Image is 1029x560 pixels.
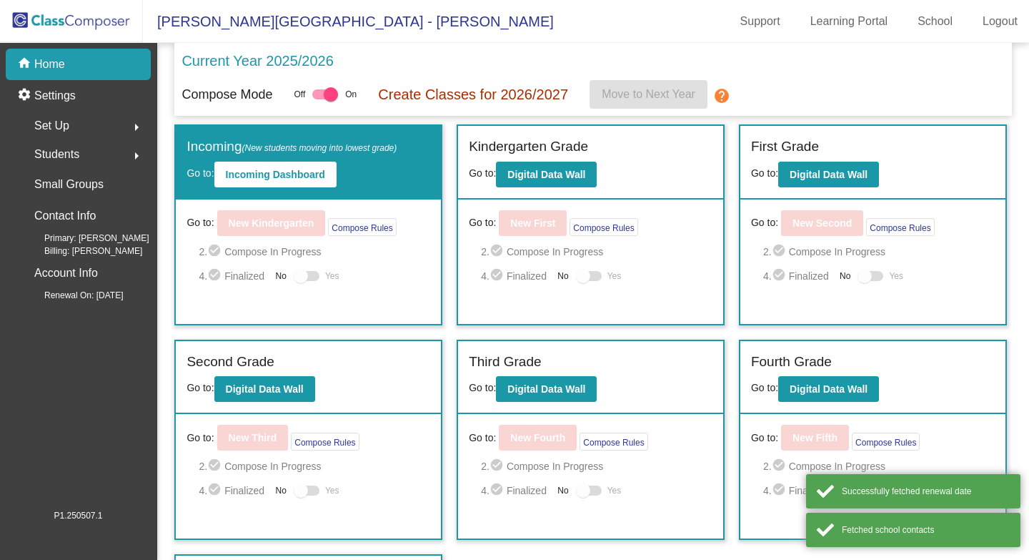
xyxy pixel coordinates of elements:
p: Small Groups [34,175,104,195]
mat-icon: check_circle [489,243,507,260]
a: Support [729,10,792,33]
span: Go to: [751,431,778,446]
mat-icon: check_circle [207,267,224,285]
span: 4. Finalized [763,482,832,499]
label: Third Grade [469,352,541,373]
span: No [557,484,568,497]
button: Digital Data Wall [778,162,879,187]
span: 4. Finalized [199,482,268,499]
button: Incoming Dashboard [214,162,337,187]
p: Compose Mode [182,85,272,104]
label: Second Grade [187,352,274,373]
button: New First [499,210,567,236]
button: New Third [217,425,289,451]
b: New First [510,217,555,229]
span: 2. Compose In Progress [763,458,995,475]
span: Go to: [469,167,496,179]
b: New Third [229,432,277,443]
span: [PERSON_NAME][GEOGRAPHIC_DATA] - [PERSON_NAME] [143,10,554,33]
b: Digital Data Wall [507,169,585,180]
mat-icon: home [17,56,34,73]
b: New Fourth [510,432,565,443]
mat-icon: check_circle [772,482,789,499]
span: Yes [325,482,339,499]
span: Yes [889,267,903,285]
button: Compose Rules [580,433,647,451]
mat-icon: check_circle [489,458,507,475]
span: Go to: [751,215,778,230]
mat-icon: check_circle [772,243,789,260]
p: Current Year 2025/2026 [182,50,333,72]
span: Yes [325,267,339,285]
mat-icon: arrow_right [128,147,145,164]
p: Home [34,56,65,73]
p: Create Classes for 2026/2027 [378,84,568,105]
mat-icon: check_circle [207,243,224,260]
span: Renewal On: [DATE] [21,289,123,302]
b: Digital Data Wall [507,383,585,395]
span: 2. Compose In Progress [481,458,712,475]
button: Digital Data Wall [778,376,879,402]
span: Go to: [469,431,496,446]
span: Go to: [751,167,778,179]
span: On [345,88,357,101]
span: Primary: [PERSON_NAME] [21,232,149,245]
button: Digital Data Wall [496,162,597,187]
p: Contact Info [34,206,96,226]
mat-icon: check_circle [772,267,789,285]
span: (New students moving into lowest grade) [242,143,397,153]
span: Off [294,88,305,101]
span: No [557,270,568,283]
b: New Second [792,217,852,229]
mat-icon: check_circle [489,482,507,499]
button: Digital Data Wall [214,376,315,402]
mat-icon: help [713,87,730,104]
span: Go to: [187,431,214,446]
mat-icon: check_circle [207,458,224,475]
span: 2. Compose In Progress [199,458,430,475]
p: Account Info [34,263,98,283]
a: Learning Portal [799,10,900,33]
mat-icon: arrow_right [128,119,145,136]
button: Compose Rules [328,218,396,236]
button: Digital Data Wall [496,376,597,402]
span: Go to: [751,382,778,393]
button: New Fifth [781,425,849,451]
b: New Fifth [792,432,837,443]
span: Yes [607,267,622,285]
span: 4. Finalized [763,267,832,285]
mat-icon: check_circle [772,458,789,475]
span: 2. Compose In Progress [481,243,712,260]
span: Yes [607,482,622,499]
div: Fetched school contacts [842,524,1010,536]
p: Settings [34,87,76,104]
span: No [276,484,287,497]
span: 2. Compose In Progress [763,243,995,260]
button: Compose Rules [570,218,637,236]
span: Move to Next Year [602,88,695,100]
button: Compose Rules [852,433,920,451]
span: Set Up [34,116,69,136]
label: Kindergarten Grade [469,137,588,157]
span: Go to: [187,167,214,179]
span: Billing: [PERSON_NAME] [21,245,142,257]
button: Compose Rules [866,218,934,236]
span: No [840,270,850,283]
b: Digital Data Wall [226,383,304,395]
span: Go to: [469,382,496,393]
span: 2. Compose In Progress [199,243,430,260]
mat-icon: check_circle [489,267,507,285]
span: Go to: [187,382,214,393]
span: 4. Finalized [481,482,550,499]
button: New Fourth [499,425,577,451]
b: Digital Data Wall [790,383,868,395]
button: Compose Rules [291,433,359,451]
button: New Second [781,210,863,236]
label: Fourth Grade [751,352,832,373]
div: Successfully fetched renewal date [842,485,1010,498]
b: Incoming Dashboard [226,169,325,180]
label: First Grade [751,137,819,157]
label: Incoming [187,137,397,157]
b: Digital Data Wall [790,169,868,180]
span: Go to: [469,215,496,230]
